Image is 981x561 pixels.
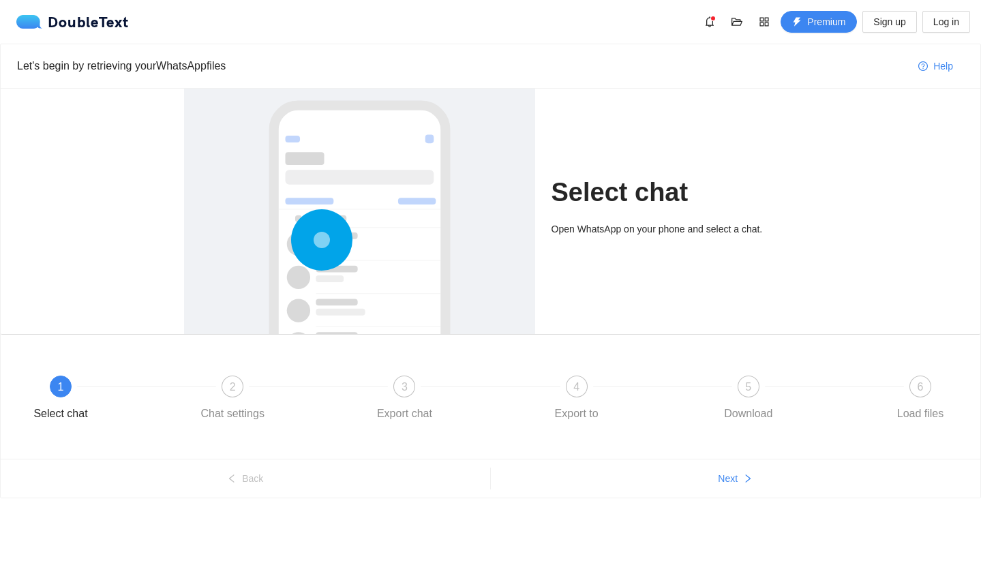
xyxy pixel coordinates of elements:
div: 3Export chat [365,376,537,425]
span: thunderbolt [792,17,802,28]
img: logo [16,15,48,29]
button: question-circleHelp [907,55,964,77]
div: Export to [555,403,599,425]
div: 1Select chat [21,376,193,425]
button: Nextright [491,468,981,489]
div: 4Export to [537,376,709,425]
button: bell [699,11,721,33]
div: Download [724,403,772,425]
div: Export chat [377,403,432,425]
div: 6Load files [881,376,960,425]
button: Log in [922,11,970,33]
span: question-circle [918,61,928,72]
span: Sign up [873,14,905,29]
h1: Select chat [552,177,798,209]
span: bell [699,16,720,27]
span: 2 [230,381,236,393]
button: leftBack [1,468,490,489]
span: right [743,474,753,485]
button: appstore [753,11,775,33]
div: Let's begin by retrieving your WhatsApp files [17,57,907,74]
div: 2Chat settings [193,376,365,425]
span: 5 [745,381,751,393]
button: Sign up [862,11,916,33]
span: Premium [807,14,845,29]
span: appstore [754,16,774,27]
button: thunderboltPremium [781,11,857,33]
a: logoDoubleText [16,15,129,29]
div: DoubleText [16,15,129,29]
span: Help [933,59,953,74]
div: Chat settings [201,403,265,425]
span: Next [718,471,738,486]
span: 4 [573,381,579,393]
span: Log in [933,14,959,29]
span: 6 [918,381,924,393]
div: Load files [897,403,944,425]
div: 5Download [709,376,881,425]
div: Select chat [33,403,87,425]
span: folder-open [727,16,747,27]
span: 3 [402,381,408,393]
div: Open WhatsApp on your phone and select a chat. [552,222,798,237]
span: 1 [58,381,64,393]
button: folder-open [726,11,748,33]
